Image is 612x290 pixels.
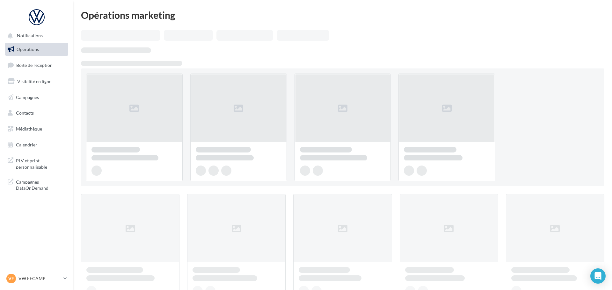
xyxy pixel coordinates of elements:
span: Boîte de réception [16,62,53,68]
span: Campagnes [16,94,39,100]
a: Opérations [4,43,69,56]
span: Calendrier [16,142,37,147]
span: Opérations [17,46,39,52]
div: Opérations marketing [81,10,604,20]
span: Visibilité en ligne [17,79,51,84]
a: Contacts [4,106,69,120]
span: Contacts [16,110,34,116]
a: Campagnes DataOnDemand [4,175,69,194]
a: Médiathèque [4,122,69,136]
a: Campagnes [4,91,69,104]
a: Calendrier [4,138,69,152]
span: Médiathèque [16,126,42,131]
span: VF [8,275,14,282]
a: Visibilité en ligne [4,75,69,88]
span: PLV et print personnalisable [16,156,66,170]
div: Open Intercom Messenger [590,268,606,284]
span: Notifications [17,33,43,39]
a: Boîte de réception [4,58,69,72]
a: VF VW FECAMP [5,272,68,285]
p: VW FECAMP [18,275,61,282]
span: Campagnes DataOnDemand [16,178,66,191]
a: PLV et print personnalisable [4,154,69,173]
